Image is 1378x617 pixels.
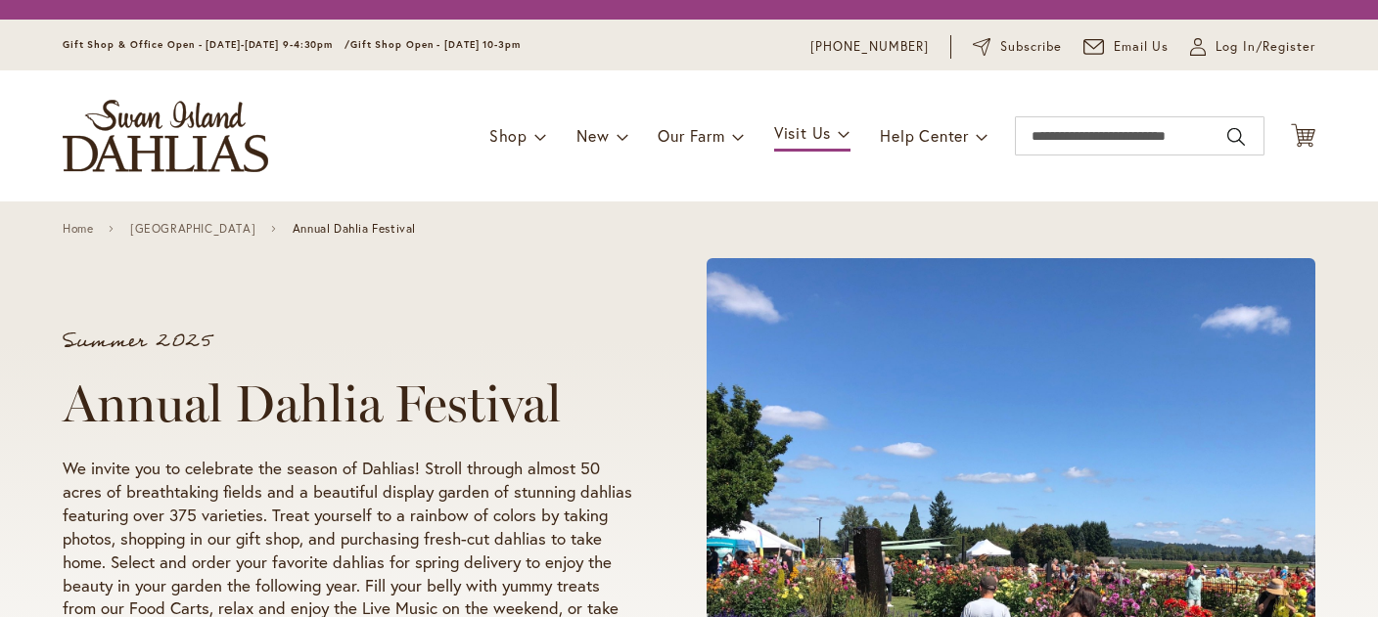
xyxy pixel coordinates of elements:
[63,38,350,51] span: Gift Shop & Office Open - [DATE]-[DATE] 9-4:30pm /
[1227,121,1245,153] button: Search
[1216,37,1315,57] span: Log In/Register
[63,331,632,351] p: Summer 2025
[658,125,724,146] span: Our Farm
[1190,37,1315,57] a: Log In/Register
[880,125,969,146] span: Help Center
[1114,37,1170,57] span: Email Us
[350,38,521,51] span: Gift Shop Open - [DATE] 10-3pm
[1083,37,1170,57] a: Email Us
[489,125,528,146] span: Shop
[63,222,93,236] a: Home
[973,37,1062,57] a: Subscribe
[63,100,268,172] a: store logo
[576,125,609,146] span: New
[774,122,831,143] span: Visit Us
[130,222,255,236] a: [GEOGRAPHIC_DATA]
[810,37,929,57] a: [PHONE_NUMBER]
[1000,37,1062,57] span: Subscribe
[63,375,632,433] h1: Annual Dahlia Festival
[293,222,416,236] span: Annual Dahlia Festival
